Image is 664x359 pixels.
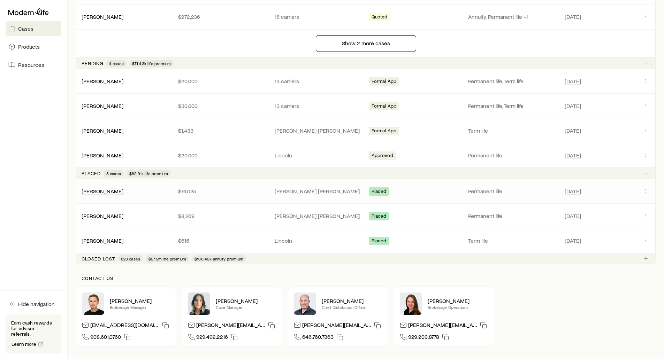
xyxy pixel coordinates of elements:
[408,333,439,343] span: 929.209.8778
[82,102,123,109] a: [PERSON_NAME]
[132,61,171,66] span: $71.43k life premium
[275,237,360,244] p: Lincoln
[468,13,554,20] p: Annuity, Permanent life +1
[275,78,360,85] p: 13 carriers
[18,301,55,307] span: Hide navigation
[468,78,554,85] p: Permanent life, Term life
[6,39,61,54] a: Products
[178,152,264,159] p: $20,000
[6,314,61,353] div: Earn cash rewards for advisor referrals.Learn more
[216,304,276,310] p: Case Manager
[82,152,123,158] a: [PERSON_NAME]
[82,237,123,244] div: [PERSON_NAME]
[565,102,581,109] span: [DATE]
[372,78,397,86] span: Formal App
[322,304,382,310] p: Chief Distribution Officer
[188,292,210,315] img: Lisette Vega
[178,188,264,195] p: $74,025
[322,297,382,304] p: [PERSON_NAME]
[82,188,123,194] a: [PERSON_NAME]
[565,127,581,134] span: [DATE]
[90,333,121,343] span: 908.601.0760
[148,256,186,262] span: $5.15m life premium
[18,61,44,68] span: Resources
[194,256,243,262] span: $108.49k annuity premium
[372,14,388,21] span: Quoted
[302,333,334,343] span: 646.760.7363
[468,212,554,219] p: Permanent life
[82,237,123,244] a: [PERSON_NAME]
[90,321,159,331] p: [EMAIL_ADDRESS][DOMAIN_NAME]
[129,171,168,176] span: $82.91k life premium
[109,61,124,66] span: 4 cases
[178,102,264,109] p: $30,000
[565,78,581,85] span: [DATE]
[178,78,264,85] p: $20,000
[82,61,104,66] p: Pending
[275,152,360,159] p: Lincoln
[565,237,581,244] span: [DATE]
[275,13,360,20] p: 16 carriers
[121,256,140,262] span: 823 cases
[82,212,123,219] a: [PERSON_NAME]
[6,296,61,312] button: Hide navigation
[196,333,228,343] span: 929.492.2216
[12,342,37,346] span: Learn more
[565,188,581,195] span: [DATE]
[372,188,387,196] span: Placed
[428,297,488,304] p: [PERSON_NAME]
[110,304,170,310] p: Brokerage Manager
[110,297,170,304] p: [PERSON_NAME]
[565,152,581,159] span: [DATE]
[428,304,488,310] p: Brokerage Operations
[82,292,104,315] img: Rich Loeffler
[400,292,422,315] img: Ellen Wall
[82,171,101,176] p: Placed
[82,127,123,134] a: [PERSON_NAME]
[178,237,264,244] p: $615
[275,127,360,134] p: [PERSON_NAME] [PERSON_NAME]
[82,188,123,195] div: [PERSON_NAME]
[372,103,397,110] span: Formal App
[11,320,56,337] p: Earn cash rewards for advisor referrals.
[82,78,123,84] a: [PERSON_NAME]
[302,321,371,331] p: [PERSON_NAME][EMAIL_ADDRESS][DOMAIN_NAME]
[82,127,123,134] div: [PERSON_NAME]
[106,171,121,176] span: 3 cases
[6,21,61,36] a: Cases
[468,237,554,244] p: Term life
[372,238,387,245] span: Placed
[468,152,554,159] p: Permanent life
[216,297,276,304] p: [PERSON_NAME]
[82,256,115,262] p: Closed lost
[372,128,397,135] span: Formal App
[178,13,264,20] p: $272,236
[294,292,316,315] img: Dan Pierson
[82,212,123,220] div: [PERSON_NAME]
[178,127,264,134] p: $1,433
[178,212,264,219] p: $8,269
[82,13,123,21] div: [PERSON_NAME]
[275,212,360,219] p: [PERSON_NAME] [PERSON_NAME]
[565,13,581,20] span: [DATE]
[275,188,360,195] p: [PERSON_NAME] [PERSON_NAME]
[565,212,581,219] span: [DATE]
[275,102,360,109] p: 13 carriers
[82,13,123,20] a: [PERSON_NAME]
[408,321,477,331] p: [PERSON_NAME][EMAIL_ADDRESS][DOMAIN_NAME]
[468,102,554,109] p: Permanent life, Term life
[468,127,554,134] p: Term life
[6,57,61,72] a: Resources
[82,78,123,85] div: [PERSON_NAME]
[468,188,554,195] p: Permanent life
[82,102,123,110] div: [PERSON_NAME]
[372,153,393,160] span: Approved
[18,43,40,50] span: Products
[18,25,33,32] span: Cases
[372,213,387,220] span: Placed
[82,275,650,281] p: Contact us
[316,35,416,52] button: Show 2 more cases
[196,321,265,331] p: [PERSON_NAME][EMAIL_ADDRESS][DOMAIN_NAME]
